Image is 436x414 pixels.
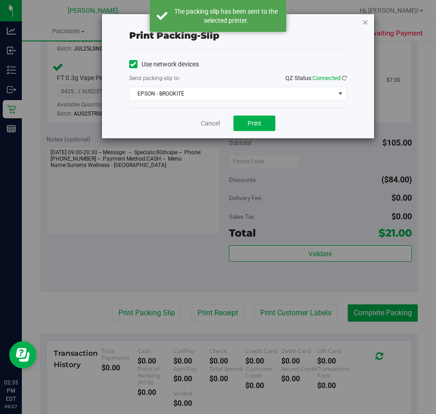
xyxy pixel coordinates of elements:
[285,75,347,81] span: QZ Status:
[313,75,340,81] span: Connected
[9,341,36,369] iframe: Resource center
[129,74,180,82] label: Send packing-slip to:
[172,7,279,25] div: The packing slip has been sent to the selected printer.
[233,116,275,131] button: Print
[335,87,346,100] span: select
[201,119,220,128] a: Cancel
[129,30,219,41] span: Print packing-slip
[248,120,261,127] span: Print
[129,60,199,69] label: Use network devices
[130,87,335,100] span: EPSON - BROOKITE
